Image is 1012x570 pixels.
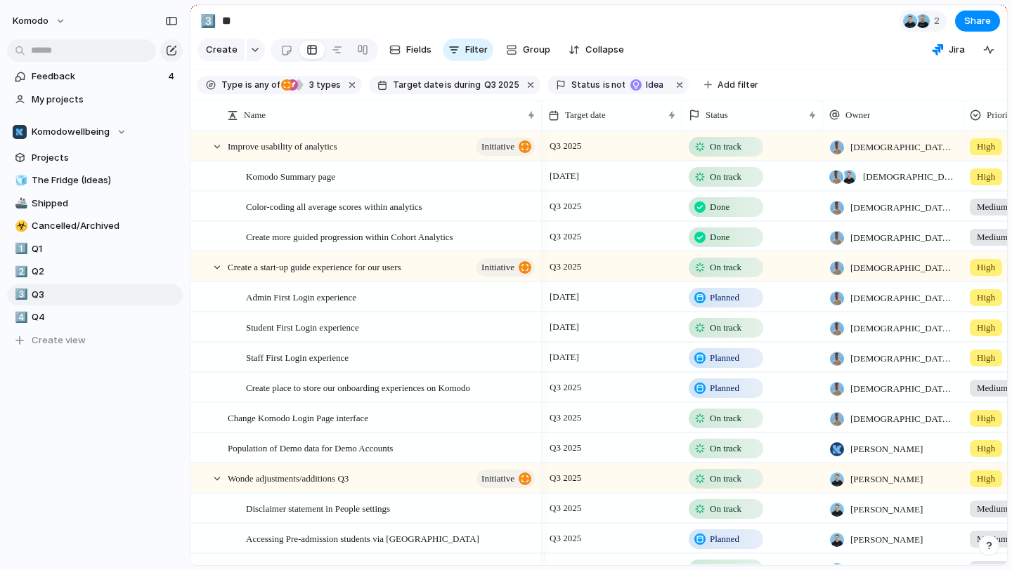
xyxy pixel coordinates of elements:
[443,39,493,61] button: Filter
[7,239,183,260] a: 1️⃣Q1
[228,138,337,154] span: Improve usability of analytics
[246,198,422,214] span: Color-coding all average scores within analytics
[244,108,266,122] span: Name
[481,469,514,489] span: initiative
[7,284,183,305] a: 3️⃣Q3
[7,66,183,87] a: Feedback4
[850,472,923,486] span: [PERSON_NAME]
[626,77,670,93] button: Idea
[850,442,923,456] span: [PERSON_NAME]
[546,198,585,215] span: Q3 2025
[563,39,630,61] button: Collapse
[949,43,965,57] span: Jira
[15,264,25,280] div: 2️⃣
[585,43,624,57] span: Collapse
[465,43,488,57] span: Filter
[13,219,27,233] button: ☣️
[964,14,991,28] span: Share
[546,289,583,305] span: [DATE]
[850,412,957,426] span: [DEMOGRAPHIC_DATA][PERSON_NAME]
[242,77,283,93] button: isany of
[977,472,995,486] span: High
[546,319,583,336] span: [DATE]
[850,261,957,275] span: [DEMOGRAPHIC_DATA][PERSON_NAME]
[452,79,481,91] span: during
[546,258,585,275] span: Q3 2025
[850,201,957,215] span: [DEMOGRAPHIC_DATA][PERSON_NAME]
[546,409,585,426] span: Q3 2025
[32,242,178,256] span: Q1
[15,173,25,189] div: 🧊
[710,200,729,214] span: Done
[221,79,242,91] span: Type
[13,197,27,211] button: 🚢
[305,79,341,91] span: types
[7,261,183,282] div: 2️⃣Q2
[7,330,183,351] button: Create view
[305,79,316,90] span: 3
[13,288,27,302] button: 3️⃣
[13,14,48,28] span: Komodo
[246,289,356,305] span: Admin First Login experience
[718,79,758,91] span: Add filter
[926,39,971,60] button: Jira
[252,79,280,91] span: any of
[32,125,110,139] span: Komodowellbeing
[245,79,252,91] span: is
[246,530,479,546] span: Accessing Pre-admission students via [GEOGRAPHIC_DATA]
[546,439,585,456] span: Q3 2025
[706,108,728,122] span: Status
[7,170,183,191] a: 🧊The Fridge (Ideas)
[32,151,178,165] span: Projects
[565,108,606,122] span: Target date
[246,500,390,516] span: Disclaimer statement in People settings
[406,43,432,57] span: Fields
[481,77,522,93] button: Q3 2025
[546,228,585,245] span: Q3 2025
[7,307,183,328] a: 4️⃣Q4
[246,379,470,395] span: Create place to store our onboarding experiences on Komodo
[850,291,957,305] span: [DEMOGRAPHIC_DATA][PERSON_NAME]
[546,470,585,486] span: Q3 2025
[228,409,368,425] span: Change Komodo Login Page interface
[13,173,27,187] button: 🧊
[977,411,995,425] span: High
[7,89,183,110] a: My projects
[6,10,73,32] button: Komodo
[977,230,1008,244] span: Medium
[710,291,739,305] span: Planned
[571,79,600,91] span: Status
[546,138,585,154] span: Q3 2025
[200,11,216,30] div: 3️⃣
[850,322,957,336] span: [DEMOGRAPHIC_DATA][PERSON_NAME]
[977,260,995,274] span: High
[710,351,739,365] span: Planned
[15,218,25,234] div: ☣️
[710,260,741,274] span: On track
[710,472,741,486] span: On track
[32,197,178,211] span: Shipped
[546,500,585,517] span: Q3 2025
[863,170,957,184] span: [DEMOGRAPHIC_DATA][PERSON_NAME] , [PERSON_NAME]
[977,170,995,184] span: High
[197,39,245,61] button: Create
[476,470,535,488] button: initiative
[7,121,183,142] button: Komodowellbeing
[206,43,238,57] span: Create
[7,216,183,237] a: ☣️Cancelled/Archived
[15,241,25,257] div: 1️⃣
[228,470,349,486] span: Wonde adjustments/additions Q3
[32,219,178,233] span: Cancelled/Archived
[393,79,443,91] span: Target date
[977,381,1008,395] span: Medium
[977,291,995,305] span: High
[710,532,739,546] span: Planned
[710,442,741,456] span: On track
[710,502,741,516] span: On track
[246,228,453,244] span: Create more guided progression within Cohort Analytics
[710,381,739,395] span: Planned
[197,10,219,32] button: 3️⃣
